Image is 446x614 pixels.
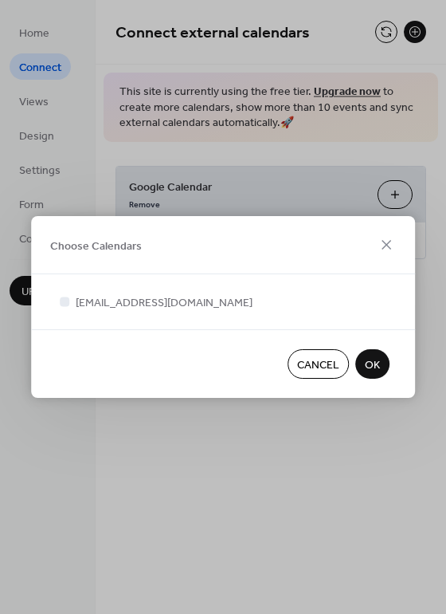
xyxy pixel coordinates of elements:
[50,238,142,254] span: Choose Calendars
[355,349,389,379] button: OK
[76,295,252,312] span: [EMAIL_ADDRESS][DOMAIN_NAME]
[365,357,380,374] span: OK
[297,357,339,374] span: Cancel
[288,349,349,379] button: Cancel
